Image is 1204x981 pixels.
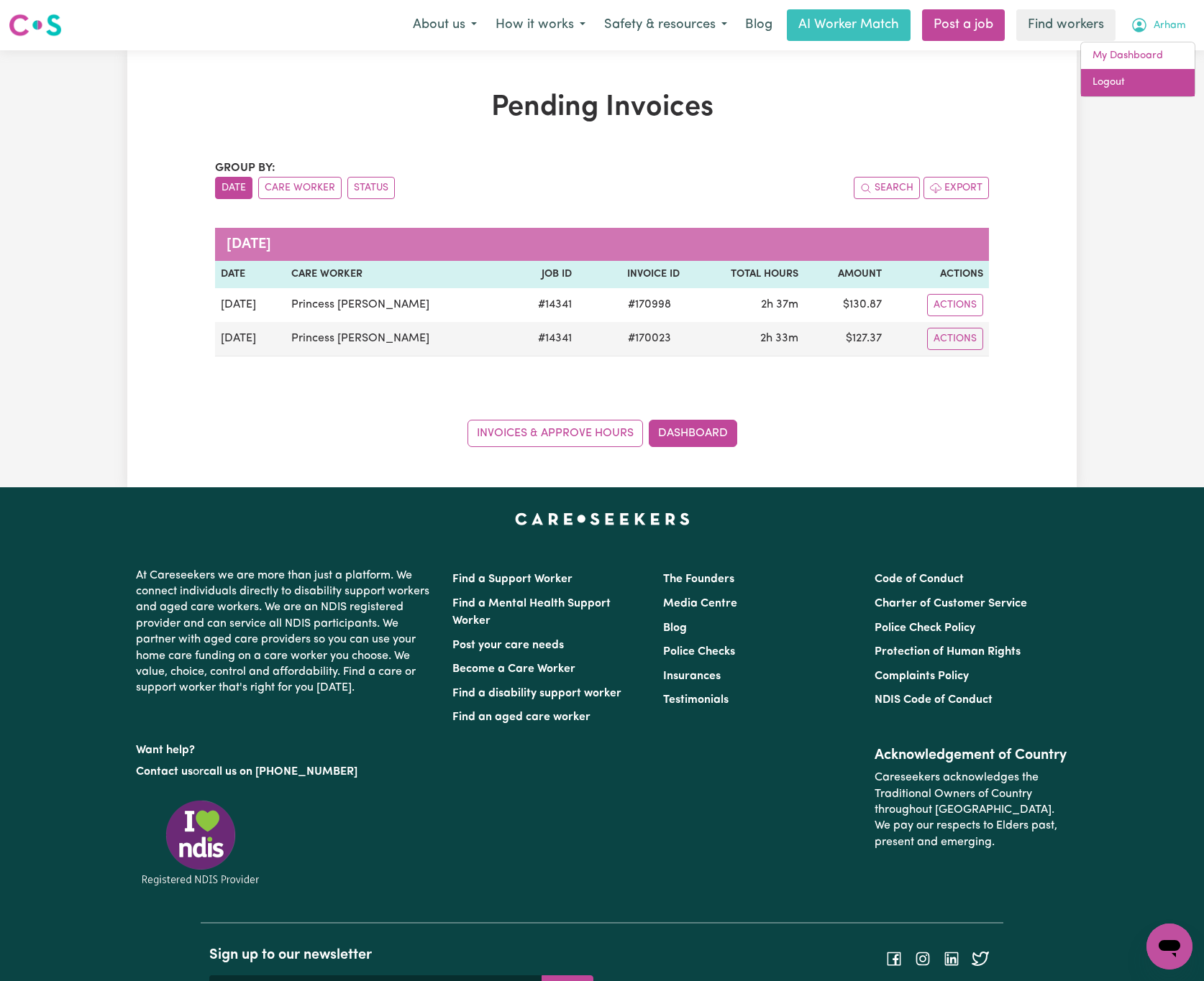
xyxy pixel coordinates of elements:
a: The Founders [663,574,734,585]
button: Search [854,177,920,199]
a: Follow Careseekers on LinkedIn [943,952,960,964]
td: # 14341 [510,322,578,356]
a: NDIS Code of Conduct [875,694,993,706]
a: Careseekers logo [9,9,62,42]
p: Want help? [136,737,435,758]
a: Careseekers home page [515,513,690,525]
span: 2 hours 37 minutes [761,299,798,310]
th: Amount [804,261,888,288]
a: AI Worker Match [787,9,911,41]
a: Code of Conduct [875,574,964,585]
a: Police Checks [663,646,735,658]
button: Export [923,177,989,199]
a: Dashboard [649,420,737,447]
a: Find workers [1016,9,1116,41]
a: Media Centre [663,598,737,609]
a: Police Check Policy [875,622,975,634]
a: Post your care needs [452,640,564,651]
a: Follow Careseekers on Facebook [885,952,903,964]
a: Testimonials [663,694,729,706]
a: Find a Mental Health Support Worker [452,598,611,627]
iframe: Button to launch messaging window [1146,924,1192,970]
span: 2 hours 33 minutes [760,333,798,344]
th: Job ID [510,261,578,288]
h1: Pending Invoices [215,91,989,125]
a: Post a job [922,9,1005,41]
span: # 170998 [619,296,680,313]
span: Group by: [215,162,275,174]
a: Logout [1081,69,1195,96]
th: Actions [888,261,989,288]
td: $ 130.87 [804,288,888,322]
a: Protection of Human Rights [875,646,1021,658]
a: Become a Care Worker [452,663,575,675]
td: $ 127.37 [804,322,888,356]
h2: Sign up to our newsletter [209,947,593,964]
a: Insurances [663,671,721,682]
th: Total Hours [685,261,804,288]
a: Find a disability support worker [452,688,621,699]
caption: [DATE] [215,228,989,261]
td: Princess [PERSON_NAME] [286,322,510,356]
button: Actions [927,328,983,350]
span: # 170023 [619,330,680,347]
a: call us on [PHONE_NUMBER] [204,766,357,778]
a: Follow Careseekers on Twitter [972,952,989,964]
a: My Dashboard [1081,42,1195,70]
th: Date [215,261,286,288]
a: Invoices & Approve Hours [468,420,643,447]
button: sort invoices by care worker [258,177,342,199]
td: [DATE] [215,322,286,356]
button: sort invoices by date [215,177,252,199]
a: Complaints Policy [875,671,969,682]
button: How it works [486,10,595,40]
th: Invoice ID [578,261,685,288]
h2: Acknowledgement of Country [875,747,1068,764]
a: Find an aged care worker [452,711,590,723]
a: Charter of Customer Service [875,598,1027,609]
button: About us [403,10,486,40]
p: At Careseekers we are more than just a platform. We connect individuals directly to disability su... [136,562,435,702]
p: Careseekers acknowledges the Traditional Owners of Country throughout [GEOGRAPHIC_DATA]. We pay o... [875,764,1068,856]
img: Careseekers logo [9,12,62,38]
div: My Account [1080,42,1195,97]
span: Arham [1154,18,1186,34]
a: Follow Careseekers on Instagram [914,952,931,964]
button: Safety & resources [595,10,736,40]
a: Blog [663,622,687,634]
button: sort invoices by paid status [347,177,395,199]
a: Contact us [136,766,193,778]
a: Blog [736,9,781,41]
td: [DATE] [215,288,286,322]
button: My Account [1121,10,1195,40]
a: Find a Support Worker [452,574,573,585]
button: Actions [927,294,983,316]
p: or [136,758,435,786]
td: # 14341 [510,288,578,322]
img: Registered NDIS provider [136,798,265,888]
th: Care Worker [286,261,510,288]
td: Princess [PERSON_NAME] [286,288,510,322]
